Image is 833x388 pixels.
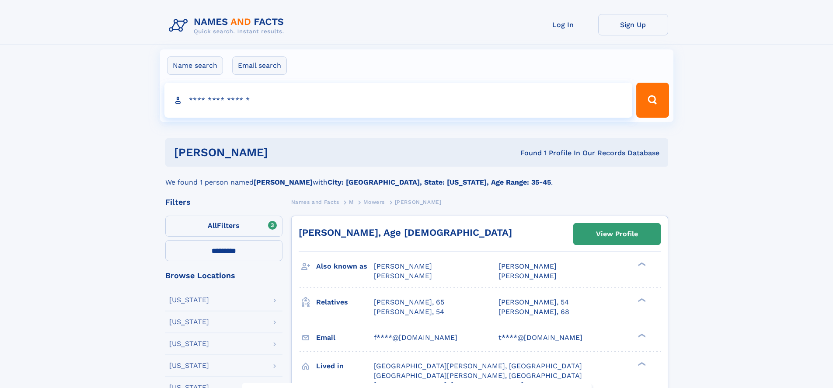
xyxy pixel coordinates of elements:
div: ❯ [636,297,646,303]
a: Sign Up [598,14,668,35]
a: Names and Facts [291,196,339,207]
h3: Relatives [316,295,374,310]
label: Filters [165,216,282,237]
h3: Email [316,330,374,345]
div: Browse Locations [165,272,282,280]
span: [PERSON_NAME] [374,262,432,270]
a: [PERSON_NAME], 54 [374,307,444,317]
b: [PERSON_NAME] [254,178,313,186]
span: [GEOGRAPHIC_DATA][PERSON_NAME], [GEOGRAPHIC_DATA] [374,362,582,370]
div: We found 1 person named with . [165,167,668,188]
div: View Profile [596,224,638,244]
div: ❯ [636,262,646,267]
a: Log In [528,14,598,35]
div: [US_STATE] [169,362,209,369]
button: Search Button [636,83,669,118]
h3: Also known as [316,259,374,274]
span: [GEOGRAPHIC_DATA][PERSON_NAME], [GEOGRAPHIC_DATA] [374,371,582,380]
a: M [349,196,354,207]
div: [US_STATE] [169,297,209,304]
span: [PERSON_NAME] [498,262,557,270]
div: ❯ [636,361,646,367]
h1: [PERSON_NAME] [174,147,394,158]
label: Email search [232,56,287,75]
div: Found 1 Profile In Our Records Database [394,148,659,158]
div: [US_STATE] [169,318,209,325]
a: [PERSON_NAME], Age [DEMOGRAPHIC_DATA] [299,227,512,238]
span: [PERSON_NAME] [374,272,432,280]
b: City: [GEOGRAPHIC_DATA], State: [US_STATE], Age Range: 35-45 [328,178,551,186]
span: [PERSON_NAME] [395,199,442,205]
h3: Lived in [316,359,374,374]
a: Mowers [363,196,385,207]
div: ❯ [636,332,646,338]
a: [PERSON_NAME], 65 [374,297,444,307]
div: [US_STATE] [169,340,209,347]
span: All [208,221,217,230]
a: View Profile [574,224,660,245]
span: [PERSON_NAME] [498,272,557,280]
img: Logo Names and Facts [165,14,291,38]
input: search input [164,83,633,118]
span: Mowers [363,199,385,205]
a: [PERSON_NAME], 68 [498,307,569,317]
div: Filters [165,198,282,206]
a: [PERSON_NAME], 54 [498,297,569,307]
label: Name search [167,56,223,75]
span: M [349,199,354,205]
